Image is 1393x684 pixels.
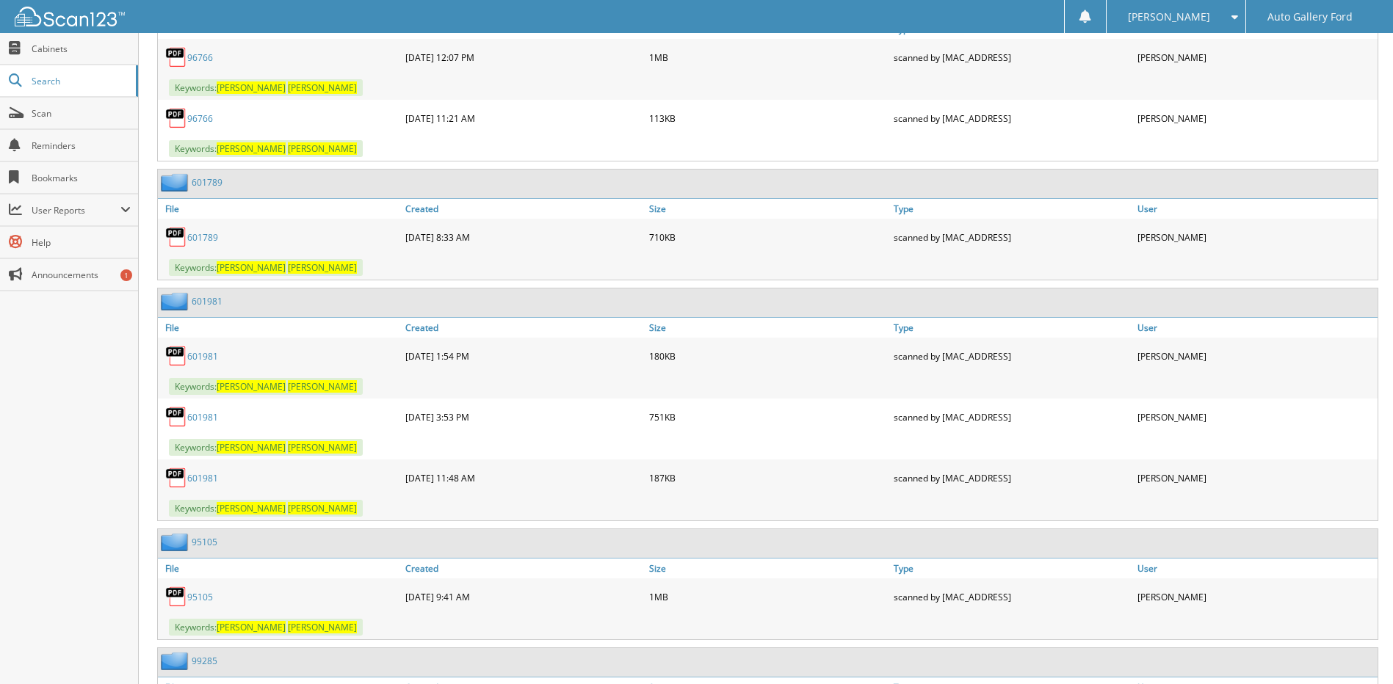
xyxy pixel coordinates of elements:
img: PDF.png [165,226,187,248]
div: scanned by [MAC_ADDRESS] [890,402,1134,432]
span: Scan [32,107,131,120]
span: Reminders [32,139,131,152]
img: PDF.png [165,107,187,129]
div: [DATE] 11:48 AM [402,463,645,492]
a: User [1134,318,1378,338]
a: 601789 [192,176,222,189]
span: Search [32,75,129,87]
span: [PERSON_NAME] [217,621,286,633]
span: Keywords: [169,619,363,636]
a: 601981 [187,472,218,484]
a: File [158,318,402,338]
img: PDF.png [165,467,187,489]
div: 1MB [645,43,889,72]
span: Keywords: [169,140,363,157]
img: scan123-logo-white.svg [15,7,125,26]
div: [DATE] 12:07 PM [402,43,645,72]
div: 1 [120,269,132,281]
a: User [1134,199,1378,219]
span: Keywords: [169,500,363,517]
span: User Reports [32,204,120,217]
a: 601789 [187,231,218,244]
a: User [1134,559,1378,578]
div: [DATE] 3:53 PM [402,402,645,432]
span: [PERSON_NAME] [217,142,286,155]
div: 710KB [645,222,889,252]
div: 113KB [645,103,889,133]
div: 180KB [645,341,889,371]
div: [DATE] 11:21 AM [402,103,645,133]
span: [PERSON_NAME] [288,621,357,633]
a: File [158,559,402,578]
div: 187KB [645,463,889,492]
span: Keywords: [169,259,363,276]
a: Type [890,199,1134,219]
span: Bookmarks [32,172,131,184]
a: Type [890,318,1134,338]
span: [PERSON_NAME] [1128,12,1210,21]
img: folder2.png [161,533,192,551]
a: 99285 [192,655,217,667]
a: 601981 [187,411,218,423]
a: Type [890,559,1134,578]
span: [PERSON_NAME] [288,81,357,94]
a: Created [402,318,645,338]
a: Size [645,318,889,338]
div: [PERSON_NAME] [1134,222,1378,252]
div: scanned by [MAC_ADDRESS] [890,582,1134,611]
a: Size [645,559,889,578]
div: 1MB [645,582,889,611]
span: [PERSON_NAME] [217,441,286,454]
span: Help [32,236,131,249]
div: 751KB [645,402,889,432]
span: [PERSON_NAME] [217,380,286,393]
img: PDF.png [165,586,187,608]
span: Keywords: [169,378,363,395]
a: Created [402,559,645,578]
div: [DATE] 9:41 AM [402,582,645,611]
span: Keywords: [169,79,363,96]
a: 95105 [192,536,217,548]
a: 601981 [192,295,222,308]
span: [PERSON_NAME] [217,502,286,514]
span: Cabinets [32,43,131,55]
div: [PERSON_NAME] [1134,582,1378,611]
a: File [158,199,402,219]
img: folder2.png [161,652,192,670]
span: Keywords: [169,439,363,456]
img: PDF.png [165,406,187,428]
span: [PERSON_NAME] [288,380,357,393]
span: [PERSON_NAME] [288,142,357,155]
div: [PERSON_NAME] [1134,463,1378,492]
div: [PERSON_NAME] [1134,402,1378,432]
div: scanned by [MAC_ADDRESS] [890,341,1134,371]
div: [DATE] 8:33 AM [402,222,645,252]
div: scanned by [MAC_ADDRESS] [890,463,1134,492]
span: [PERSON_NAME] [288,441,357,454]
span: [PERSON_NAME] [217,81,286,94]
div: [PERSON_NAME] [1134,103,1378,133]
a: 96766 [187,51,213,64]
div: scanned by [MAC_ADDRESS] [890,103,1134,133]
a: 95105 [187,591,213,603]
span: Announcements [32,269,131,281]
span: [PERSON_NAME] [288,261,357,274]
div: scanned by [MAC_ADDRESS] [890,222,1134,252]
span: [PERSON_NAME] [217,261,286,274]
a: 601981 [187,350,218,363]
span: Auto Gallery Ford [1267,12,1353,21]
div: [DATE] 1:54 PM [402,341,645,371]
div: [PERSON_NAME] [1134,341,1378,371]
div: scanned by [MAC_ADDRESS] [890,43,1134,72]
a: Size [645,199,889,219]
img: PDF.png [165,345,187,367]
img: folder2.png [161,173,192,192]
img: folder2.png [161,292,192,310]
a: 96766 [187,112,213,125]
span: [PERSON_NAME] [288,502,357,514]
img: PDF.png [165,46,187,68]
a: Created [402,199,645,219]
div: [PERSON_NAME] [1134,43,1378,72]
